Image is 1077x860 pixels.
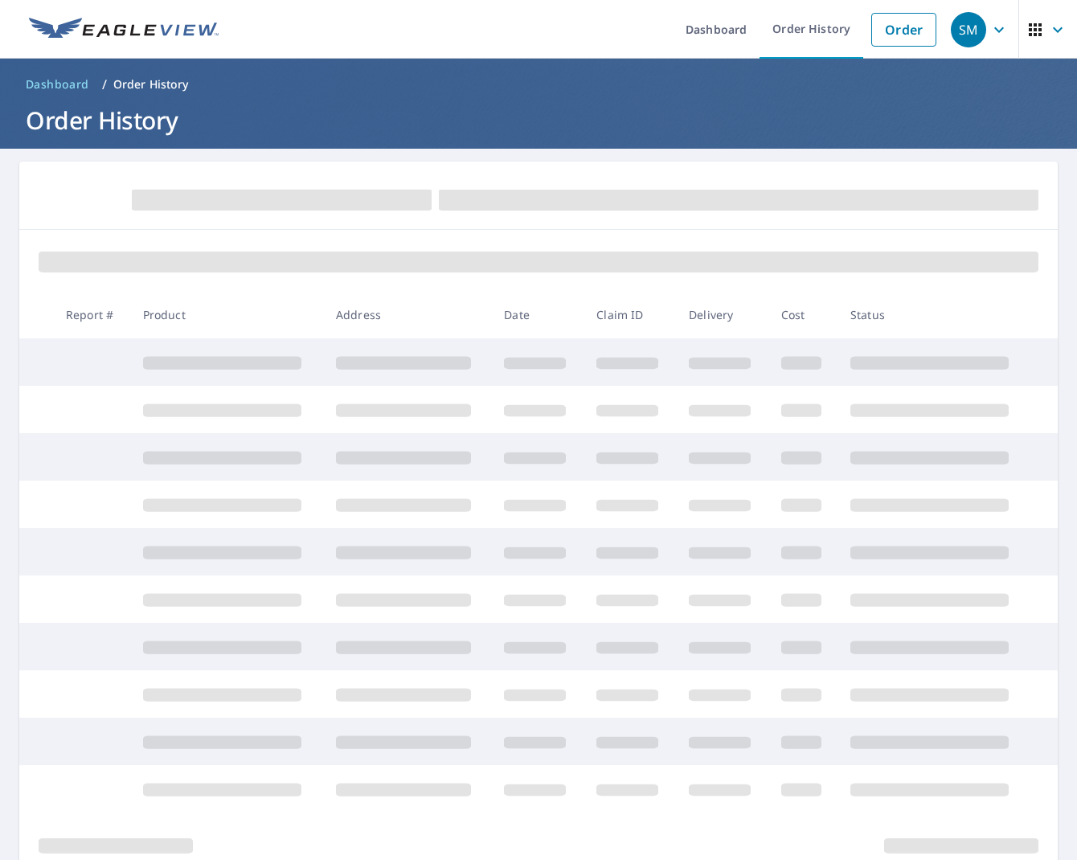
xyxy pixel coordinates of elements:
[19,72,96,97] a: Dashboard
[323,291,491,338] th: Address
[130,291,323,338] th: Product
[53,291,130,338] th: Report #
[871,13,936,47] a: Order
[26,76,89,92] span: Dashboard
[102,75,107,94] li: /
[19,104,1058,137] h1: Order History
[113,76,189,92] p: Order History
[29,18,219,42] img: EV Logo
[19,72,1058,97] nav: breadcrumb
[951,12,986,47] div: SM
[837,291,1030,338] th: Status
[584,291,676,338] th: Claim ID
[491,291,584,338] th: Date
[768,291,837,338] th: Cost
[676,291,768,338] th: Delivery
